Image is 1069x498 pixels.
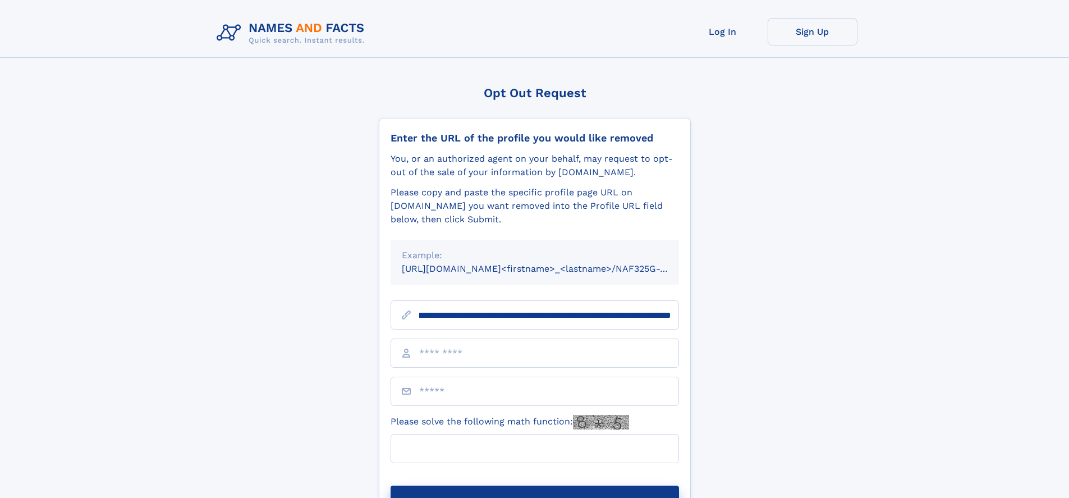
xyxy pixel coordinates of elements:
[402,249,668,262] div: Example:
[678,18,768,45] a: Log In
[391,186,679,226] div: Please copy and paste the specific profile page URL on [DOMAIN_NAME] you want removed into the Pr...
[391,132,679,144] div: Enter the URL of the profile you would like removed
[391,415,629,430] label: Please solve the following math function:
[768,18,857,45] a: Sign Up
[402,263,700,274] small: [URL][DOMAIN_NAME]<firstname>_<lastname>/NAF325G-xxxxxxxx
[391,152,679,179] div: You, or an authorized agent on your behalf, may request to opt-out of the sale of your informatio...
[212,18,374,48] img: Logo Names and Facts
[379,86,691,100] div: Opt Out Request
